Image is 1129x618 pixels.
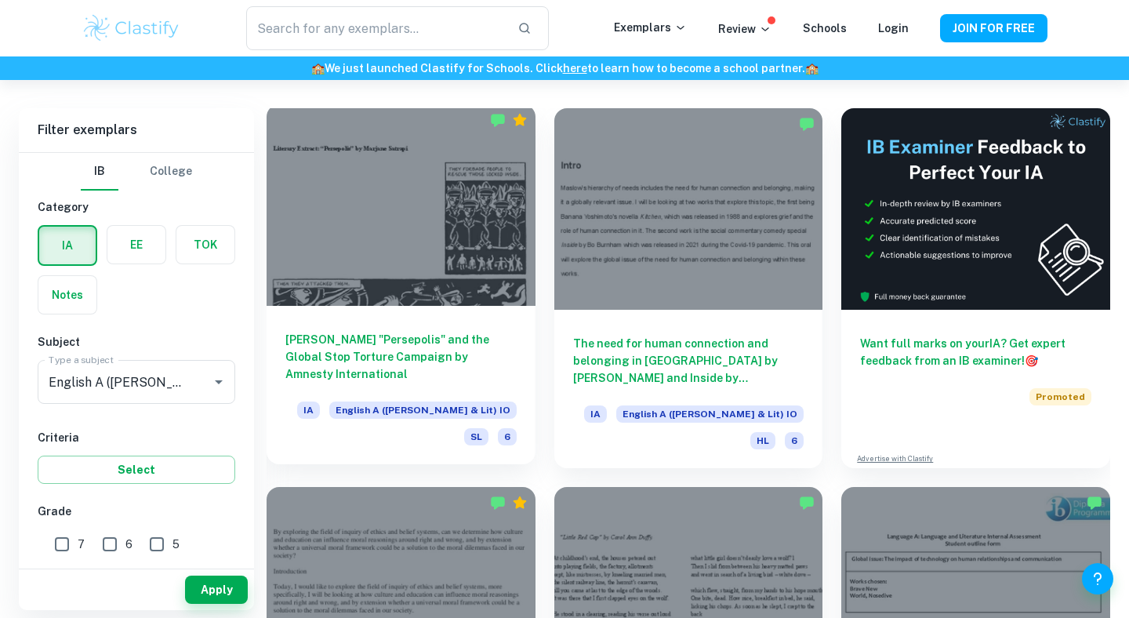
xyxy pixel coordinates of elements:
label: Type a subject [49,353,114,366]
span: HL [750,432,775,449]
a: Schools [803,22,847,35]
span: SL [464,428,488,445]
a: Login [878,22,909,35]
p: Exemplars [614,19,687,36]
h6: Criteria [38,429,235,446]
span: 7 [78,536,85,553]
span: 5 [172,536,180,553]
a: Advertise with Clastify [857,453,933,464]
button: Select [38,456,235,484]
img: Marked [799,495,815,511]
button: TOK [176,226,234,264]
span: IA [584,405,607,423]
div: Premium [512,495,528,511]
span: 6 [125,536,133,553]
div: Filter type choice [81,153,192,191]
div: Premium [512,112,528,128]
span: 6 [498,428,517,445]
img: Marked [1087,495,1102,511]
h6: Subject [38,333,235,351]
span: IA [297,402,320,419]
img: Marked [490,495,506,511]
h6: Filter exemplars [19,108,254,152]
button: College [150,153,192,191]
p: Review [718,20,771,38]
h6: Want full marks on your IA ? Get expert feedback from an IB examiner! [860,335,1091,369]
span: 🏫 [311,62,325,75]
a: The need for human connection and belonging in [GEOGRAPHIC_DATA] by [PERSON_NAME] and Inside by [... [554,108,823,468]
button: IA [39,227,96,264]
input: Search for any exemplars... [246,6,505,50]
span: English A ([PERSON_NAME] & Lit) IO [329,402,517,419]
h6: Category [38,198,235,216]
button: IB [81,153,118,191]
button: EE [107,226,165,264]
a: here [563,62,587,75]
button: Open [208,371,230,393]
img: Marked [799,116,815,132]
h6: Grade [38,503,235,520]
a: [PERSON_NAME] "Persepolis" and the Global Stop Torture Campaign by Amnesty InternationalIAEnglish... [267,108,535,468]
span: English A ([PERSON_NAME] & Lit) IO [616,405,804,423]
span: 6 [785,432,804,449]
h6: We just launched Clastify for Schools. Click to learn how to become a school partner. [3,60,1126,77]
span: Promoted [1029,388,1091,405]
button: Help and Feedback [1082,563,1113,594]
img: Thumbnail [841,108,1110,310]
h6: The need for human connection and belonging in [GEOGRAPHIC_DATA] by [PERSON_NAME] and Inside by [... [573,335,804,387]
button: JOIN FOR FREE [940,14,1047,42]
a: Want full marks on yourIA? Get expert feedback from an IB examiner!PromotedAdvertise with Clastify [841,108,1110,468]
img: Marked [490,112,506,128]
button: Notes [38,276,96,314]
h6: [PERSON_NAME] "Persepolis" and the Global Stop Torture Campaign by Amnesty International [285,331,517,383]
img: Clastify logo [82,13,181,44]
button: Apply [185,576,248,604]
span: 🎯 [1025,354,1038,367]
span: 🏫 [805,62,819,75]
